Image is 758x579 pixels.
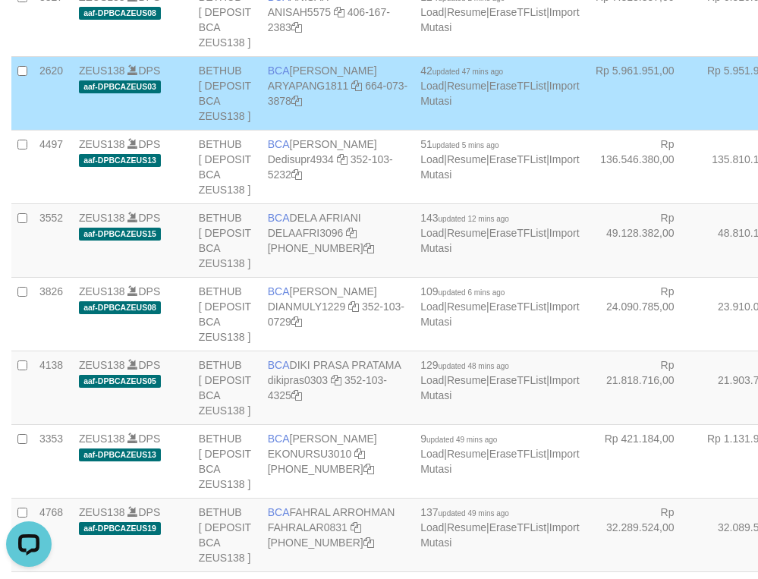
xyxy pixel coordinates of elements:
[79,80,161,93] span: aaf-DPBCAZEUS03
[489,448,546,460] a: EraseTFList
[268,80,349,92] a: ARYAPANG1811
[432,68,503,76] span: updated 47 mins ago
[420,359,579,401] span: | | |
[193,56,262,130] td: BETHUB [ DEPOSIT BCA ZEUS138 ]
[268,212,290,224] span: BCA
[268,359,290,371] span: BCA
[73,203,193,277] td: DPS
[262,130,414,203] td: [PERSON_NAME] 352-103-5232
[439,288,505,297] span: updated 6 mins ago
[33,424,73,498] td: 3353
[268,227,344,239] a: DELAAFRI3096
[420,448,444,460] a: Load
[291,316,302,328] a: Copy 3521030729 to clipboard
[33,56,73,130] td: 2620
[439,362,509,370] span: updated 48 mins ago
[420,80,579,107] a: Import Mutasi
[268,448,352,460] a: EKONURSU3010
[193,203,262,277] td: BETHUB [ DEPOSIT BCA ZEUS138 ]
[79,65,125,77] a: ZEUS138
[193,424,262,498] td: BETHUB [ DEPOSIT BCA ZEUS138 ]
[268,65,290,77] span: BCA
[291,21,302,33] a: Copy 4061672383 to clipboard
[420,212,579,254] span: | | |
[79,448,161,461] span: aaf-DPBCAZEUS13
[586,498,697,571] td: Rp 32.289.524,00
[586,351,697,424] td: Rp 21.818.716,00
[334,6,344,18] a: Copy ANISAH5575 to clipboard
[447,448,486,460] a: Resume
[193,130,262,203] td: BETHUB [ DEPOSIT BCA ZEUS138 ]
[363,463,374,475] a: Copy 4062302392 to clipboard
[73,130,193,203] td: DPS
[73,424,193,498] td: DPS
[262,498,414,571] td: FAHRAL ARROHMAN [PHONE_NUMBER]
[489,521,546,533] a: EraseTFList
[447,521,486,533] a: Resume
[447,301,486,313] a: Resume
[262,351,414,424] td: DIKI PRASA PRATAMA 352-103-4325
[420,153,579,181] a: Import Mutasi
[79,506,125,518] a: ZEUS138
[73,351,193,424] td: DPS
[586,130,697,203] td: Rp 136.546.380,00
[432,141,499,149] span: updated 5 mins ago
[79,7,161,20] span: aaf-DPBCAZEUS08
[268,506,290,518] span: BCA
[268,301,345,313] a: DIANMULY1229
[420,227,579,254] a: Import Mutasi
[73,56,193,130] td: DPS
[193,351,262,424] td: BETHUB [ DEPOSIT BCA ZEUS138 ]
[420,65,579,107] span: | | |
[262,277,414,351] td: [PERSON_NAME] 352-103-0729
[447,80,486,92] a: Resume
[420,153,444,165] a: Load
[268,138,290,150] span: BCA
[420,301,444,313] a: Load
[420,301,579,328] a: Import Mutasi
[79,285,125,297] a: ZEUS138
[489,301,546,313] a: EraseTFList
[79,522,161,535] span: aaf-DPBCAZEUS19
[351,80,362,92] a: Copy ARYAPANG1811 to clipboard
[420,227,444,239] a: Load
[268,153,334,165] a: Dedisupr4934
[420,506,579,549] span: | | |
[354,448,365,460] a: Copy EKONURSU3010 to clipboard
[420,138,499,150] span: 51
[33,351,73,424] td: 4138
[79,375,161,388] span: aaf-DPBCAZEUS05
[447,6,486,18] a: Resume
[439,215,509,223] span: updated 12 mins ago
[420,359,509,371] span: 129
[193,277,262,351] td: BETHUB [ DEPOSIT BCA ZEUS138 ]
[420,374,579,401] a: Import Mutasi
[489,80,546,92] a: EraseTFList
[426,436,497,444] span: updated 49 mins ago
[489,153,546,165] a: EraseTFList
[337,153,348,165] a: Copy Dedisupr4934 to clipboard
[33,130,73,203] td: 4497
[79,301,161,314] span: aaf-DPBCAZEUS08
[73,277,193,351] td: DPS
[489,374,546,386] a: EraseTFList
[420,65,503,77] span: 42
[489,227,546,239] a: EraseTFList
[447,227,486,239] a: Resume
[420,212,509,224] span: 143
[439,509,509,518] span: updated 49 mins ago
[73,498,193,571] td: DPS
[33,277,73,351] td: 3826
[586,424,697,498] td: Rp 421.184,00
[420,138,579,181] span: | | |
[586,56,697,130] td: Rp 5.961.951,00
[291,95,302,107] a: Copy 6640733878 to clipboard
[586,277,697,351] td: Rp 24.090.785,00
[33,203,73,277] td: 3552
[420,374,444,386] a: Load
[351,521,361,533] a: Copy FAHRALAR0831 to clipboard
[193,498,262,571] td: BETHUB [ DEPOSIT BCA ZEUS138 ]
[262,56,414,130] td: [PERSON_NAME] 664-073-3878
[79,228,161,241] span: aaf-DPBCAZEUS15
[268,433,290,445] span: BCA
